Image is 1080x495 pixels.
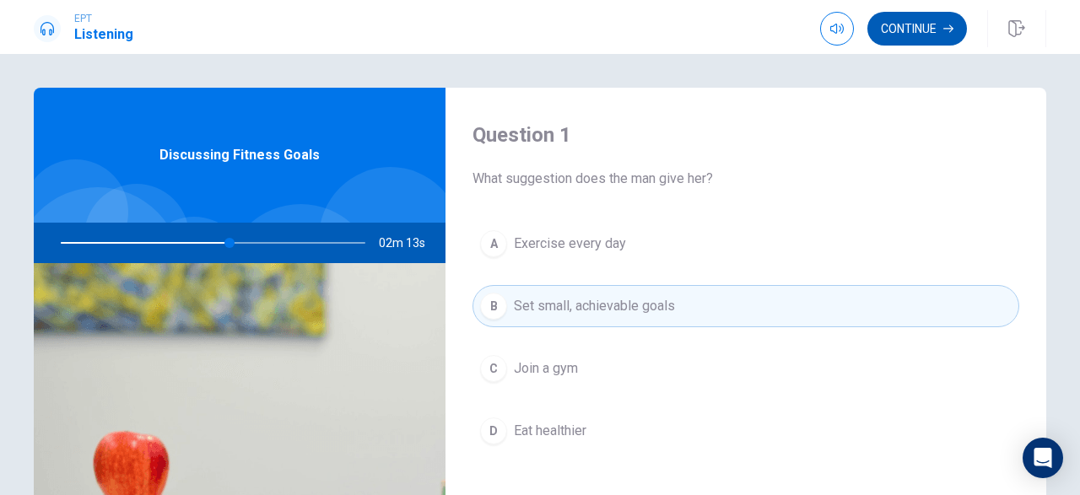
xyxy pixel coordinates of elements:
[472,410,1019,452] button: DEat healthier
[514,234,626,254] span: Exercise every day
[472,223,1019,265] button: AExercise every day
[472,121,1019,148] h4: Question 1
[472,169,1019,189] span: What suggestion does the man give her?
[74,24,133,45] h1: Listening
[514,358,578,379] span: Join a gym
[472,285,1019,327] button: BSet small, achievable goals
[480,355,507,382] div: C
[514,421,586,441] span: Eat healthier
[480,293,507,320] div: B
[74,13,133,24] span: EPT
[472,347,1019,390] button: CJoin a gym
[1023,438,1063,478] div: Open Intercom Messenger
[480,417,507,444] div: D
[379,223,439,263] span: 02m 13s
[514,296,675,316] span: Set small, achievable goals
[480,230,507,257] div: A
[867,12,967,46] button: Continue
[159,145,320,165] span: Discussing Fitness Goals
